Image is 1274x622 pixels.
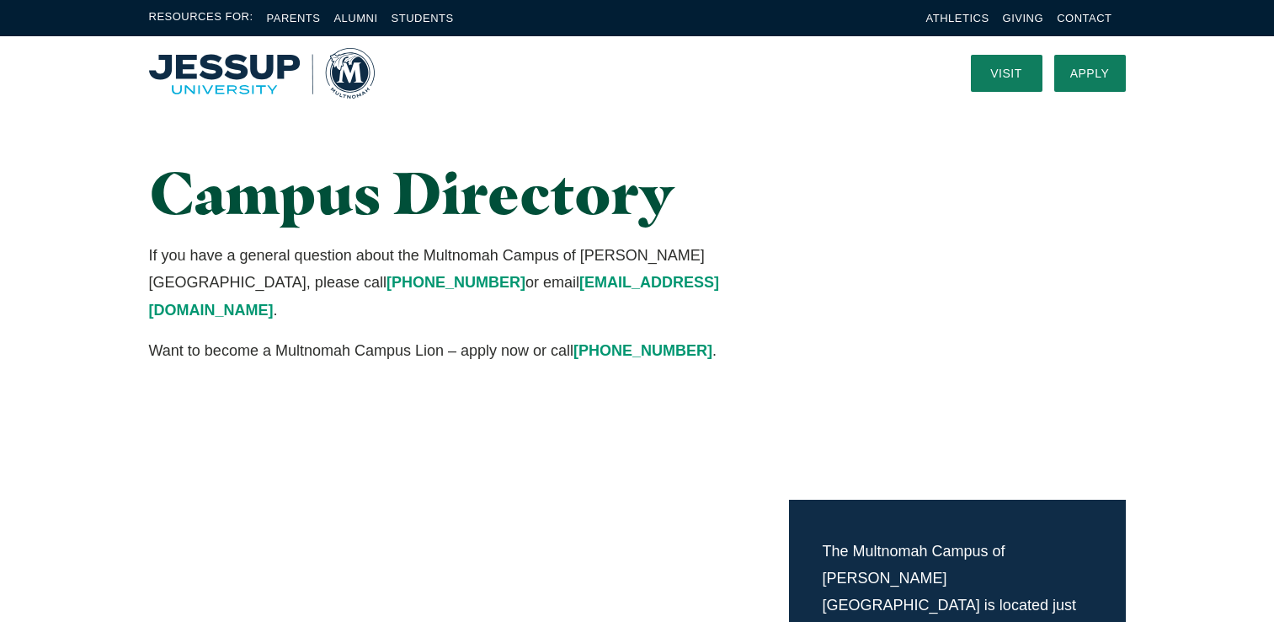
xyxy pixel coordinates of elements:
img: Multnomah University Logo [149,48,375,99]
a: Students [392,12,454,24]
a: [PHONE_NUMBER] [386,274,525,291]
a: [EMAIL_ADDRESS][DOMAIN_NAME] [149,274,719,318]
a: Home [149,48,375,99]
p: If you have a general question about the Multnomah Campus of [PERSON_NAME][GEOGRAPHIC_DATA], plea... [149,242,790,324]
a: [PHONE_NUMBER] [573,342,712,359]
a: Visit [971,55,1042,92]
p: Want to become a Multnomah Campus Lion – apply now or call . [149,337,790,364]
a: Apply [1054,55,1126,92]
h1: Campus Directory [149,160,790,225]
span: Resources For: [149,8,253,28]
a: Athletics [926,12,989,24]
a: Contact [1057,12,1111,24]
a: Alumni [333,12,377,24]
a: Parents [267,12,321,24]
a: Giving [1003,12,1044,24]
